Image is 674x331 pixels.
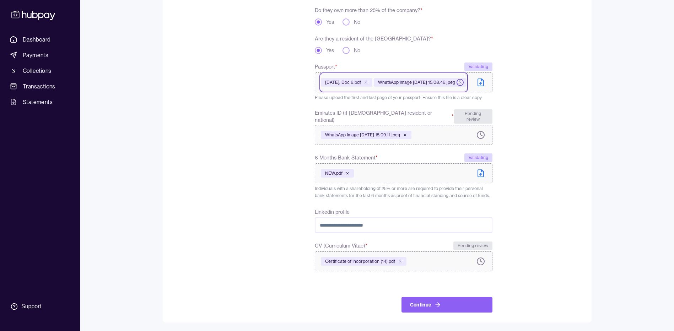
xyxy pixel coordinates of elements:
label: Linkedin profile [315,209,350,215]
span: Certificate of Incorporation (14).pdf [325,259,395,264]
label: Do they own more than 25% of the company? [315,7,422,13]
span: Payments [23,51,48,59]
span: Transactions [23,82,55,91]
a: Transactions [7,80,73,93]
span: Emirates ID (if [DEMOGRAPHIC_DATA] resident or national) [315,109,454,124]
span: 6 Months Bank Statement [315,153,378,162]
span: Collections [23,66,51,75]
span: NEW.pdf [325,170,343,176]
div: Pending review [453,242,492,250]
a: Payments [7,49,73,61]
label: No [354,47,360,54]
a: Support [7,299,73,314]
div: Validating [464,153,492,162]
span: Statements [23,98,53,106]
span: WhatsApp Image [DATE] 15.09.11.jpeg [325,132,400,138]
div: Support [21,303,41,310]
span: WhatsApp Image [DATE] 15.08.46.jpeg [378,80,455,85]
a: Dashboard [7,33,73,46]
a: Statements [7,96,73,108]
label: Yes [326,18,334,26]
span: [DATE], Doc 6.pdf [325,80,361,85]
span: CV (Curriculum Vitae) [315,242,367,250]
span: Dashboard [23,35,51,44]
span: Please upload the first and last page of your passport. Ensure this file is a clear copy [315,95,482,100]
div: Validating [464,63,492,71]
label: No [354,18,360,26]
span: Individuals with a shareholding of 25% or more are required to provide their personal bank statem... [315,186,490,198]
div: Pending review [454,109,492,124]
a: Collections [7,64,73,77]
label: Are they a resident of the [GEOGRAPHIC_DATA]? [315,36,433,42]
span: Passport [315,63,337,71]
button: Continue [401,297,492,313]
label: Yes [326,47,334,54]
